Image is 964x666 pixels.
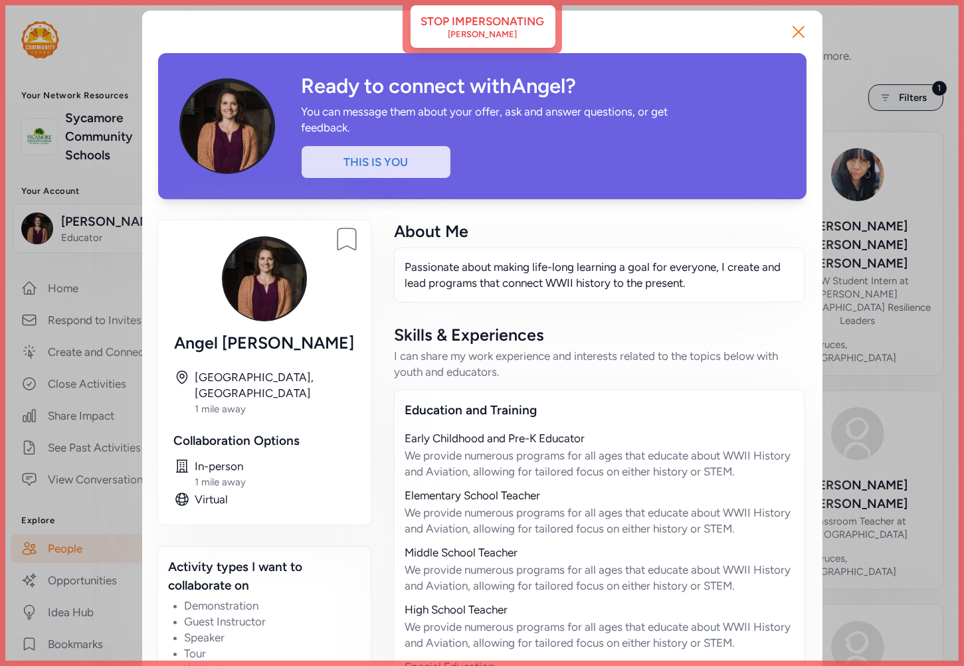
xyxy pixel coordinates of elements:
[185,629,360,645] li: Speaker
[405,544,793,560] div: Middle School Teacher
[195,475,355,489] div: 1 mile away
[395,324,804,345] div: Skills & Experiences
[302,74,785,98] div: Ready to connect with Angel ?
[405,619,793,651] div: We provide numerous programs for all ages that educate about WWII History and Aviation, allowing ...
[302,146,450,178] div: This is you
[185,598,360,614] li: Demonstration
[185,614,360,629] li: Guest Instructor
[179,78,275,174] img: Avatar
[174,332,355,353] div: Angel [PERSON_NAME]
[195,369,355,401] div: [GEOGRAPHIC_DATA], [GEOGRAPHIC_DATA]
[222,236,307,321] img: Avatar
[169,558,360,595] div: Activity types I want to collaborate on
[174,432,355,450] div: Collaboration Options
[185,645,360,661] li: Tour
[195,491,355,507] div: Virtual
[405,562,793,594] div: We provide numerous programs for all ages that educate about WWII History and Aviation, allowing ...
[195,402,355,416] div: 1 mile away
[405,430,793,446] div: Early Childhood and Pre-K Educator
[195,458,355,474] div: In-person
[405,448,793,479] div: We provide numerous programs for all ages that educate about WWII History and Aviation, allowing ...
[302,104,684,135] div: You can message them about your offer, ask and answer questions, or get feedback.
[405,505,793,537] div: We provide numerous programs for all ages that educate about WWII History and Aviation, allowing ...
[405,487,793,503] div: Elementary School Teacher
[405,259,793,291] p: Passionate about making life-long learning a goal for everyone, I create and lead programs that c...
[395,220,804,242] div: About Me
[405,602,793,618] div: High School Teacher
[405,401,793,420] div: Education and Training
[395,348,804,380] div: I can share my work experience and interests related to the topics below with youth and educators.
